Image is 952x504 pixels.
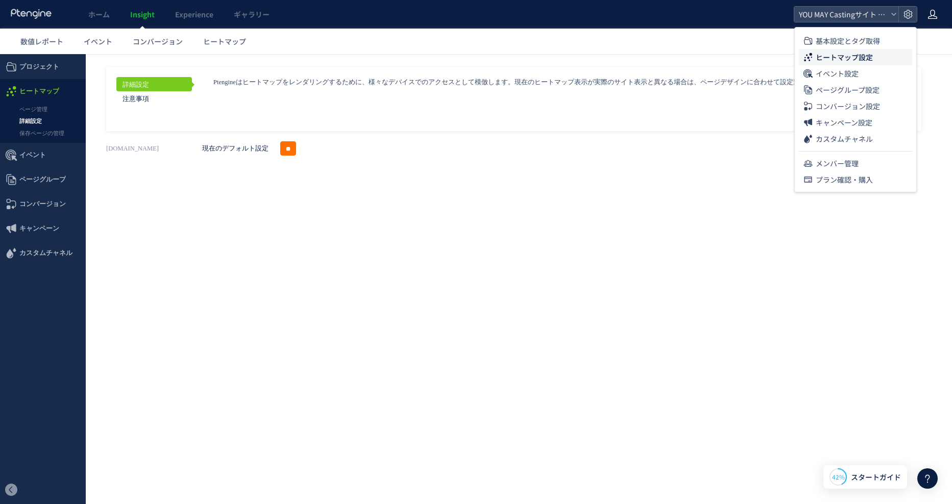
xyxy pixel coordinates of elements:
span: イベント設定 [816,65,859,82]
span: イベント [19,89,46,113]
span: ホーム [88,9,110,19]
span: Experience [175,9,213,19]
p: Ptengineはヒートマップをレンダリングするために、様々なデバイスでのアクセスとして模倣します。現在のヒートマップ表示が実際のサイト表示と異なる場合は、ページデザインに合わせて設定変更を試み... [213,23,894,33]
span: Insight [130,9,155,19]
span: ヒートマップ [203,36,246,46]
span: ページグループ設定 [816,82,880,98]
span: イベント [84,36,112,46]
span: ギャラリー [234,9,270,19]
a: 詳細設定 [116,23,192,37]
span: 現在のデフォルト設定 [202,87,268,102]
span: 42% [832,472,845,481]
span: 数値レポート [20,36,63,46]
span: スタートガイド [851,472,901,483]
span: ヒートマップ設定 [816,49,873,65]
span: プラン確認・購入 [816,171,873,188]
span: コンバージョン [19,138,66,162]
h1: youmaycasting.com [106,87,197,102]
span: ヒートマップ [19,25,59,49]
span: カスタムチャネル [816,131,873,147]
span: カスタムチャネル [19,187,72,211]
span: キャンペーン設定 [816,114,872,131]
span: コンバージョン設定 [816,98,880,114]
span: コンバージョン [133,36,183,46]
span: メンバー管理 [816,155,859,171]
span: 基本設定とタグ取得 [816,33,880,49]
span: YOU MAY Castingサイト データ計測 [796,7,887,22]
span: キャンペーン [19,162,59,187]
span: プロジェクト [19,1,59,25]
span: ページグループ [19,113,66,138]
a: 注意事項 [116,37,192,52]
